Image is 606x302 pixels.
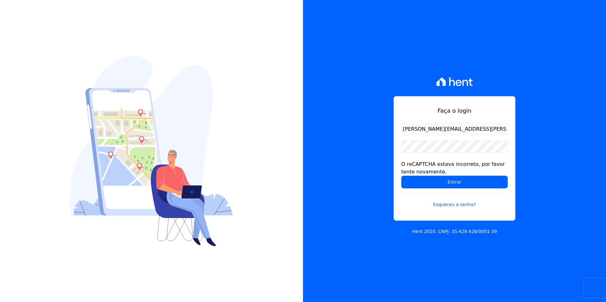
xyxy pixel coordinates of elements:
[401,106,508,115] h1: Faça o login
[412,228,497,235] p: Hent 2020. CNPJ: 35.429.428/0001-39
[401,176,508,188] input: Entrar
[70,56,233,246] img: Login
[401,123,508,135] input: Email
[401,193,508,208] a: Esqueceu a senha?
[401,160,508,176] div: O reCAPTCHA estava incorreto, por favor tente novamente.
